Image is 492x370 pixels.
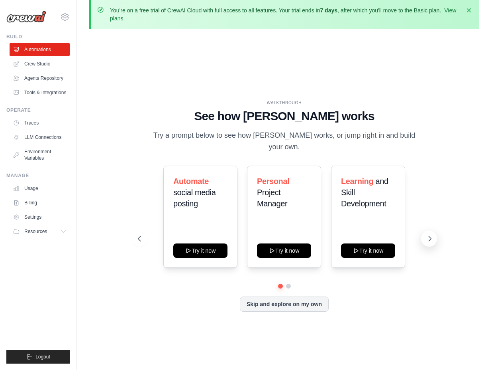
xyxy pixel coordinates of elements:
[173,177,209,186] span: Automate
[138,100,431,106] div: WALKTHROUGH
[341,177,388,208] span: and Skill Development
[10,57,70,70] a: Crew Studio
[10,211,70,224] a: Settings
[173,188,216,208] span: social media posting
[10,182,70,195] a: Usage
[10,43,70,56] a: Automations
[452,332,492,370] iframe: Chat Widget
[10,225,70,238] button: Resources
[10,117,70,129] a: Traces
[10,131,70,144] a: LLM Connections
[138,109,431,123] h1: See how [PERSON_NAME] works
[24,228,47,235] span: Resources
[6,11,46,23] img: Logo
[10,72,70,85] a: Agents Repository
[320,7,337,14] strong: 7 days
[10,86,70,99] a: Tools & Integrations
[452,332,492,370] div: 채팅 위젯
[240,297,329,312] button: Skip and explore on my own
[173,243,227,258] button: Try it now
[341,243,395,258] button: Try it now
[10,196,70,209] a: Billing
[110,6,460,22] p: You're on a free trial of CrewAI Cloud with full access to all features. Your trial ends in , aft...
[6,107,70,113] div: Operate
[151,130,418,153] p: Try a prompt below to see how [PERSON_NAME] works, or jump right in and build your own.
[341,177,373,186] span: Learning
[257,188,287,208] span: Project Manager
[10,145,70,164] a: Environment Variables
[6,34,70,40] div: Build
[257,177,289,186] span: Personal
[35,354,50,360] span: Logout
[6,172,70,179] div: Manage
[257,243,311,258] button: Try it now
[6,350,70,364] button: Logout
